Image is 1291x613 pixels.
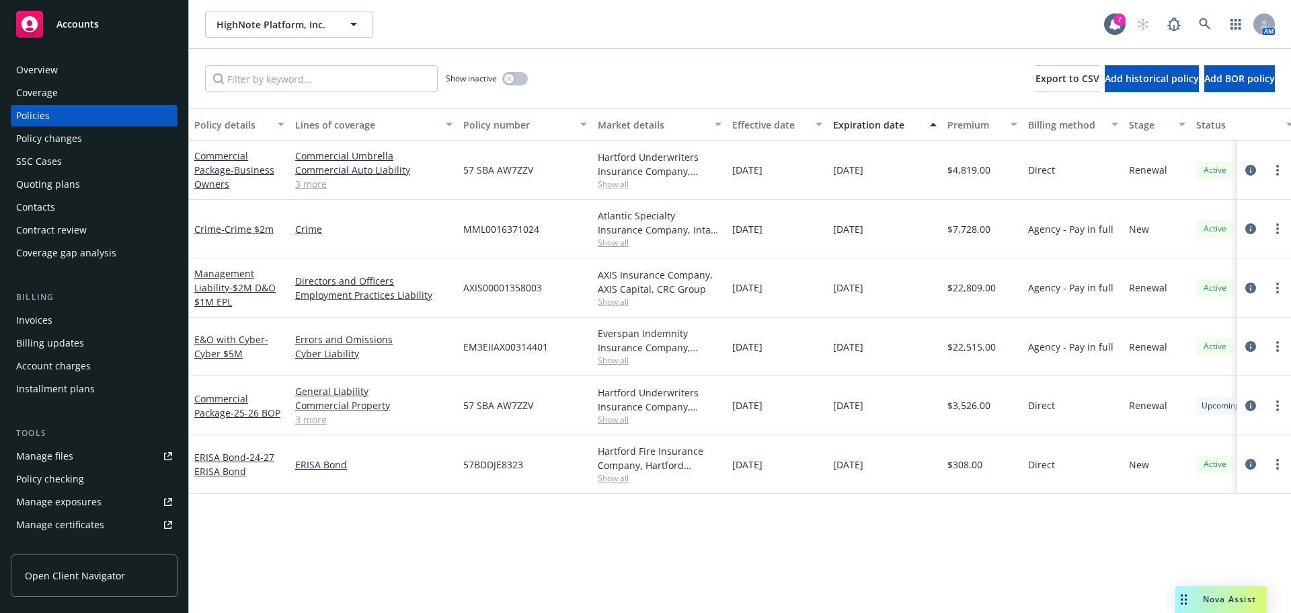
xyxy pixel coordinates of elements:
span: - 25-26 BOP [231,406,280,419]
button: HighNote Platform, Inc. [205,11,373,38]
span: [DATE] [732,222,762,236]
span: Accounts [56,19,99,30]
span: 57 SBA AW7ZZV [463,163,533,177]
span: Add BOR policy [1204,72,1275,85]
div: Manage exposures [16,491,102,513]
span: Active [1202,340,1228,353]
span: - $2M D&O $1M EPL [194,281,276,308]
span: 57 SBA AW7ZZV [463,398,533,412]
span: [DATE] [833,222,863,236]
div: Overview [16,59,58,81]
a: more [1269,221,1286,237]
div: AXIS Insurance Company, AXIS Capital, CRC Group [598,268,721,296]
a: Overview [11,59,178,81]
span: [DATE] [833,458,863,472]
a: Commercial Package [194,149,274,190]
span: HighNote Platform, Inc. [217,17,333,32]
div: Atlantic Specialty Insurance Company, Intact Insurance, CRC Group [598,209,721,237]
a: Commercial Umbrella [295,149,453,163]
span: Renewal [1129,398,1167,412]
a: E&O with Cyber [194,333,268,360]
span: [DATE] [833,163,863,177]
a: Account charges [11,355,178,377]
a: Manage files [11,445,178,467]
div: Policy details [194,118,270,132]
button: Add BOR policy [1204,65,1275,92]
div: Billing updates [16,332,84,354]
a: Invoices [11,310,178,331]
div: Tools [11,427,178,440]
div: Expiration date [833,118,922,132]
div: Lines of coverage [295,118,438,132]
span: [DATE] [732,340,762,354]
span: $22,809.00 [947,281,996,295]
a: Search [1191,11,1218,38]
div: Policy changes [16,128,82,149]
span: $7,728.00 [947,222,990,236]
a: Coverage [11,82,178,104]
a: Billing updates [11,332,178,354]
a: circleInformation [1243,162,1259,178]
span: $308.00 [947,458,982,472]
a: more [1269,456,1286,472]
a: more [1269,280,1286,296]
div: Quoting plans [16,174,80,195]
a: Commercial Package [194,392,280,419]
span: New [1129,222,1149,236]
button: Policy details [189,108,290,141]
div: SSC Cases [16,151,62,172]
button: Stage [1124,108,1191,141]
span: Add historical policy [1105,72,1199,85]
span: Renewal [1129,340,1167,354]
a: Commercial Property [295,398,453,412]
a: Manage certificates [11,514,178,536]
a: circleInformation [1243,338,1259,355]
span: 57BDDJE8323 [463,458,523,472]
a: more [1269,338,1286,355]
span: - Crime $2m [221,223,274,236]
span: Upcoming [1202,400,1240,412]
span: Active [1202,223,1228,235]
button: Nova Assist [1175,586,1267,613]
span: EM3EIIAX00314401 [463,340,548,354]
span: $4,819.00 [947,163,990,177]
a: SSC Cases [11,151,178,172]
div: Manage claims [16,537,84,558]
a: Accounts [11,5,178,43]
div: Status [1196,118,1278,132]
a: Management Liability [194,267,276,308]
div: Manage files [16,445,73,467]
div: Account charges [16,355,91,377]
a: circleInformation [1243,398,1259,414]
span: Renewal [1129,163,1167,177]
div: Installment plans [16,378,95,400]
span: Active [1202,164,1228,176]
span: $3,526.00 [947,398,990,412]
span: Agency - Pay in full [1028,340,1113,354]
div: Hartford Underwriters Insurance Company, Hartford Insurance Group [598,386,721,414]
button: Expiration date [828,108,942,141]
div: Manage certificates [16,514,104,536]
a: circleInformation [1243,280,1259,296]
div: Policy checking [16,468,84,490]
span: Export to CSV [1035,72,1099,85]
button: Add historical policy [1105,65,1199,92]
div: Stage [1129,118,1171,132]
button: Market details [592,108,727,141]
span: [DATE] [833,281,863,295]
button: Export to CSV [1035,65,1099,92]
div: Hartford Fire Insurance Company, Hartford Insurance Group [598,444,721,472]
span: MML0016371024 [463,222,539,236]
button: Premium [942,108,1023,141]
span: [DATE] [732,281,762,295]
a: ERISA Bond [295,458,453,472]
div: Coverage gap analysis [16,242,116,264]
a: Coverage gap analysis [11,242,178,264]
div: 7 [1113,13,1126,26]
a: Policy changes [11,128,178,149]
a: Crime [295,222,453,236]
button: Billing method [1023,108,1124,141]
a: Errors and Omissions [295,332,453,347]
span: Direct [1028,163,1055,177]
a: more [1269,398,1286,414]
